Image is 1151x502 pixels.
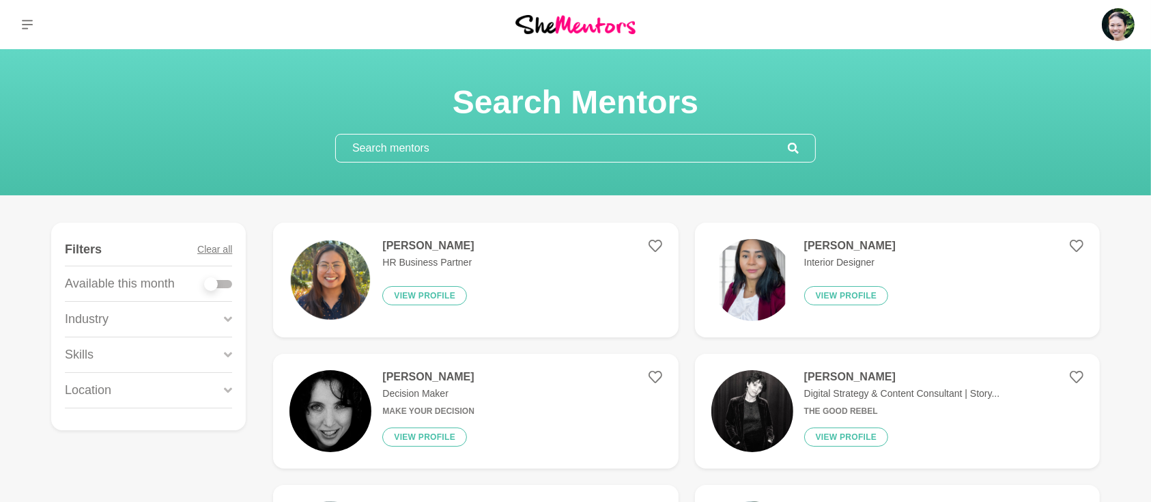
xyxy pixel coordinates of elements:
[695,354,1100,469] a: [PERSON_NAME]Digital Strategy & Content Consultant | Story...The Good RebelView profile
[382,428,467,447] button: View profile
[804,286,889,305] button: View profile
[65,275,175,293] p: Available this month
[804,255,896,270] p: Interior Designer
[382,255,474,270] p: HR Business Partner
[804,239,896,253] h4: [PERSON_NAME]
[289,239,371,321] img: 231d6636be52241877ec7df6b9df3e537ea7a8ca-1080x1080.png
[515,15,636,33] img: She Mentors Logo
[382,239,474,253] h4: [PERSON_NAME]
[273,354,678,469] a: [PERSON_NAME]Decision MakerMake Your DecisionView profile
[804,428,889,447] button: View profile
[804,387,1000,401] p: Digital Strategy & Content Consultant | Story...
[289,370,371,452] img: 443bca476f7facefe296c2c6ab68eb81e300ea47-400x400.jpg
[382,286,467,305] button: View profile
[65,242,102,257] h4: Filters
[335,82,816,123] h1: Search Mentors
[336,135,788,162] input: Search mentors
[804,370,1000,384] h4: [PERSON_NAME]
[65,346,94,364] p: Skills
[273,223,678,337] a: [PERSON_NAME]HR Business PartnerView profile
[711,370,793,452] img: 1044fa7e6122d2a8171cf257dcb819e56f039831-1170x656.jpg
[382,387,474,401] p: Decision Maker
[197,234,232,266] button: Clear all
[382,370,474,384] h4: [PERSON_NAME]
[695,223,1100,337] a: [PERSON_NAME]Interior DesignerView profile
[65,310,109,329] p: Industry
[711,239,793,321] img: 672c9e0f5c28f94a877040268cd8e7ac1f2c7f14-1080x1350.png
[65,381,111,400] p: Location
[804,406,1000,417] h6: The Good Rebel
[382,406,474,417] h6: Make Your Decision
[1102,8,1135,41] img: Roselynn Unson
